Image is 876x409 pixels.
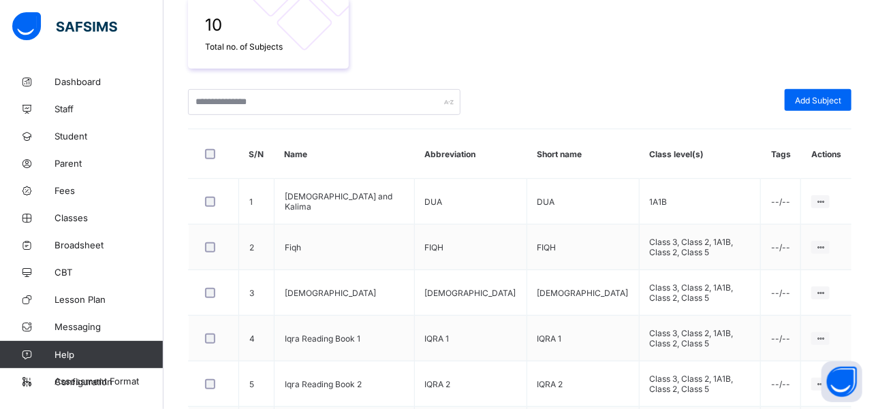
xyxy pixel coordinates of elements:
[54,376,163,387] span: Configuration
[414,270,527,316] td: [DEMOGRAPHIC_DATA]
[239,270,275,316] td: 3
[275,179,415,225] td: [DEMOGRAPHIC_DATA] and Kalima
[54,185,163,196] span: Fees
[239,129,275,179] th: S/N
[239,179,275,225] td: 1
[54,321,163,332] span: Messaging
[801,129,851,179] th: Actions
[414,316,527,361] td: IQRA 1
[239,225,275,270] td: 2
[639,179,761,225] td: 1A1B
[54,240,163,250] span: Broadsheet
[527,270,639,316] td: [DEMOGRAPHIC_DATA]
[414,361,527,407] td: IQRA 2
[54,349,163,360] span: Help
[54,294,163,305] span: Lesson Plan
[527,179,639,225] td: DUA
[761,361,801,407] td: --/--
[527,361,639,407] td: IQRA 2
[822,361,862,402] button: Open asap
[639,361,761,407] td: Class 3, Class 2, 1A1B, Class 2, Class 5
[54,131,163,142] span: Student
[414,179,527,225] td: DUA
[275,270,415,316] td: [DEMOGRAPHIC_DATA]
[275,361,415,407] td: Iqra Reading Book 2
[414,129,527,179] th: Abbreviation
[239,316,275,361] td: 4
[54,267,163,278] span: CBT
[205,42,332,52] span: Total no. of Subjects
[639,270,761,316] td: Class 3, Class 2, 1A1B, Class 2, Class 5
[761,316,801,361] td: --/--
[639,316,761,361] td: Class 3, Class 2, 1A1B, Class 2, Class 5
[275,225,415,270] td: Fiqh
[414,225,527,270] td: FIQH
[275,129,415,179] th: Name
[761,270,801,316] td: --/--
[795,95,841,105] span: Add Subject
[12,12,117,41] img: safsims
[527,316,639,361] td: IQRA 1
[761,225,801,270] td: --/--
[275,316,415,361] td: Iqra Reading Book 1
[239,361,275,407] td: 5
[54,212,163,223] span: Classes
[761,129,801,179] th: Tags
[527,129,639,179] th: Short name
[54,103,163,114] span: Staff
[639,129,761,179] th: Class level(s)
[54,76,163,87] span: Dashboard
[761,179,801,225] td: --/--
[54,158,163,169] span: Parent
[527,225,639,270] td: FIQH
[639,225,761,270] td: Class 3, Class 2, 1A1B, Class 2, Class 5
[205,15,332,35] span: 10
